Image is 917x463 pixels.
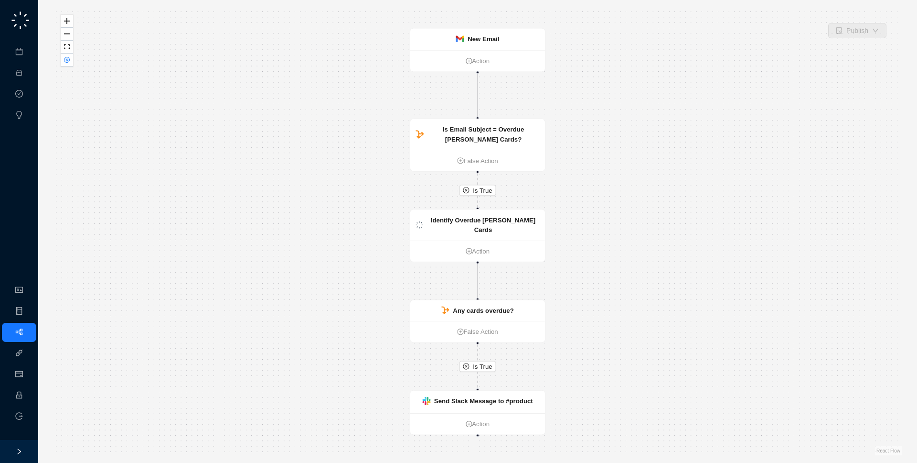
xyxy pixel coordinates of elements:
strong: Is Email Subject = Overdue [PERSON_NAME] Cards? [443,126,524,143]
strong: Identify Overdue [PERSON_NAME] Cards [431,216,535,233]
span: plus-circle [466,248,472,254]
div: New Emailplus-circleAction [410,28,545,72]
strong: Send Slack Message to #product [434,397,533,405]
span: plus-circle [466,421,472,427]
span: close-circle [463,187,469,193]
a: Action [410,246,545,256]
strong: Any cards overdue? [453,307,513,314]
div: Send Slack Message to #productplus-circleAction [410,390,545,435]
img: slack-Cn3INd-T.png [422,397,430,405]
button: close-circle [61,54,73,66]
div: Is Email Subject = Overdue [PERSON_NAME] Cards?plus-circleFalse Action [410,119,545,172]
div: Identify Overdue [PERSON_NAME] Cardsplus-circleAction [410,209,545,262]
span: Is True [473,185,492,195]
span: plus-circle [457,329,463,335]
span: close-circle [64,57,70,63]
button: Is True [459,185,496,196]
img: logo-small-inverted-DW8HDUn_.png [416,221,423,229]
img: gmail-BGivzU6t.png [456,36,464,42]
button: fit view [61,41,73,54]
iframe: Open customer support [886,431,912,457]
a: React Flow attribution [876,448,900,453]
button: Publish [828,23,886,38]
a: Action [410,56,545,66]
div: Any cards overdue?plus-circleFalse Action [410,299,545,342]
span: logout [15,412,23,420]
button: zoom out [61,28,73,41]
span: right [16,448,22,455]
a: False Action [410,327,545,337]
img: logo-small-C4UdH2pc.png [10,10,31,31]
a: False Action [410,155,545,165]
strong: New Email [468,35,499,43]
span: Is True [473,362,492,372]
span: plus-circle [466,58,472,64]
a: Action [410,419,545,429]
span: plus-circle [457,157,463,164]
span: close-circle [463,363,469,369]
button: Is True [459,361,496,372]
button: zoom in [61,15,73,28]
